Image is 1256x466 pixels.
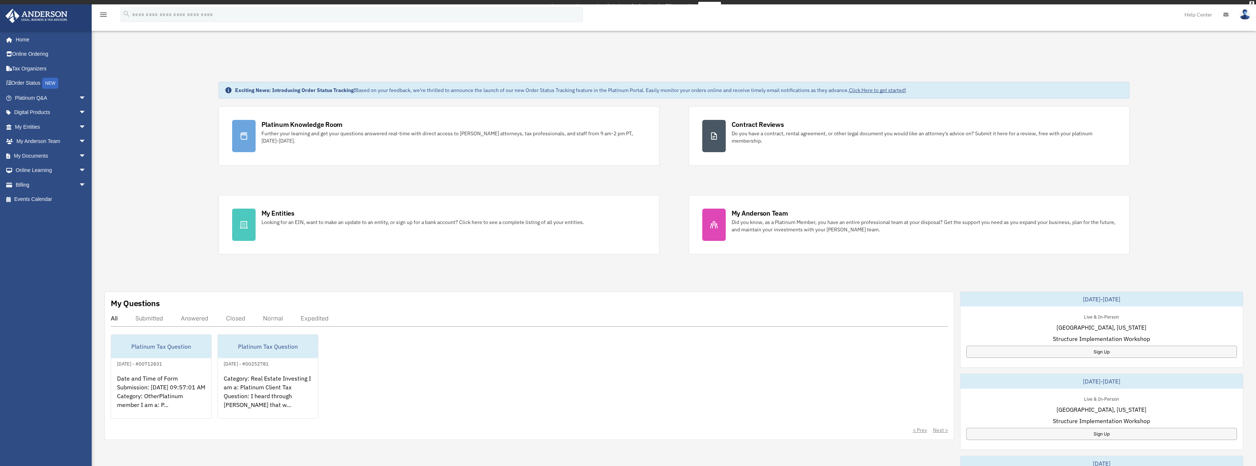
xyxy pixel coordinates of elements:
div: Expedited [301,315,329,322]
div: close [1249,1,1254,5]
a: Sign Up [966,346,1237,358]
div: My Entities [261,209,294,218]
span: arrow_drop_down [79,91,94,106]
a: Events Calendar [5,192,97,207]
a: Platinum Tax Question[DATE] - #00712831Date and Time of Form Submission: [DATE] 09:57:01 AM Categ... [111,334,212,419]
span: [GEOGRAPHIC_DATA], [US_STATE] [1057,405,1146,414]
div: Get a chance to win 6 months of Platinum for free just by filling out this [535,2,695,11]
a: Online Learningarrow_drop_down [5,163,97,178]
div: My Questions [111,298,160,309]
a: menu [99,13,108,19]
div: Closed [226,315,245,322]
a: My Anderson Team Did you know, as a Platinum Member, you have an entire professional team at your... [689,195,1129,254]
div: NEW [42,78,58,89]
span: Structure Implementation Workshop [1053,334,1150,343]
a: Digital Productsarrow_drop_down [5,105,97,120]
div: Further your learning and get your questions answered real-time with direct access to [PERSON_NAM... [261,130,646,144]
div: Date and Time of Form Submission: [DATE] 09:57:01 AM Category: OtherPlatinum member I am a: P... [111,368,211,425]
div: Contract Reviews [732,120,784,129]
a: Online Ordering [5,47,97,62]
a: Tax Organizers [5,61,97,76]
span: arrow_drop_down [79,134,94,149]
div: Live & In-Person [1078,312,1125,320]
div: Live & In-Person [1078,395,1125,402]
div: Platinum Knowledge Room [261,120,343,129]
a: Platinum Knowledge Room Further your learning and get your questions answered real-time with dire... [219,106,659,166]
a: My Documentsarrow_drop_down [5,148,97,163]
div: [DATE] - #00252781 [218,359,275,367]
span: arrow_drop_down [79,148,94,164]
div: My Anderson Team [732,209,788,218]
a: Home [5,32,94,47]
img: User Pic [1239,9,1250,20]
i: search [122,10,131,18]
img: Anderson Advisors Platinum Portal [3,9,70,23]
a: Contract Reviews Do you have a contract, rental agreement, or other legal document you would like... [689,106,1129,166]
div: Platinum Tax Question [218,335,318,358]
a: Platinum Q&Aarrow_drop_down [5,91,97,105]
a: My Anderson Teamarrow_drop_down [5,134,97,149]
i: menu [99,10,108,19]
div: Normal [263,315,283,322]
a: Order StatusNEW [5,76,97,91]
span: arrow_drop_down [79,177,94,192]
div: [DATE]-[DATE] [960,374,1243,389]
div: Looking for an EIN, want to make an update to an entity, or sign up for a bank account? Click her... [261,219,584,226]
a: My Entities Looking for an EIN, want to make an update to an entity, or sign up for a bank accoun... [219,195,659,254]
div: All [111,315,118,322]
a: Platinum Tax Question[DATE] - #00252781Category: Real Estate Investing I am a: Platinum Client Ta... [217,334,318,419]
span: arrow_drop_down [79,163,94,178]
div: Answered [181,315,208,322]
span: arrow_drop_down [79,120,94,135]
span: Structure Implementation Workshop [1053,417,1150,425]
div: Do you have a contract, rental agreement, or other legal document you would like an attorney's ad... [732,130,1116,144]
a: survey [698,2,721,11]
div: Did you know, as a Platinum Member, you have an entire professional team at your disposal? Get th... [732,219,1116,233]
a: Billingarrow_drop_down [5,177,97,192]
span: [GEOGRAPHIC_DATA], [US_STATE] [1057,323,1146,332]
div: [DATE] - #00712831 [111,359,168,367]
div: Category: Real Estate Investing I am a: Platinum Client Tax Question: I heard through [PERSON_NAM... [218,368,318,425]
div: [DATE]-[DATE] [960,292,1243,307]
a: Sign Up [966,428,1237,440]
span: arrow_drop_down [79,105,94,120]
a: My Entitiesarrow_drop_down [5,120,97,134]
div: Platinum Tax Question [111,335,211,358]
div: Based on your feedback, we're thrilled to announce the launch of our new Order Status Tracking fe... [235,87,906,94]
strong: Exciting News: Introducing Order Status Tracking! [235,87,355,93]
div: Submitted [135,315,163,322]
a: Click Here to get started! [849,87,906,93]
